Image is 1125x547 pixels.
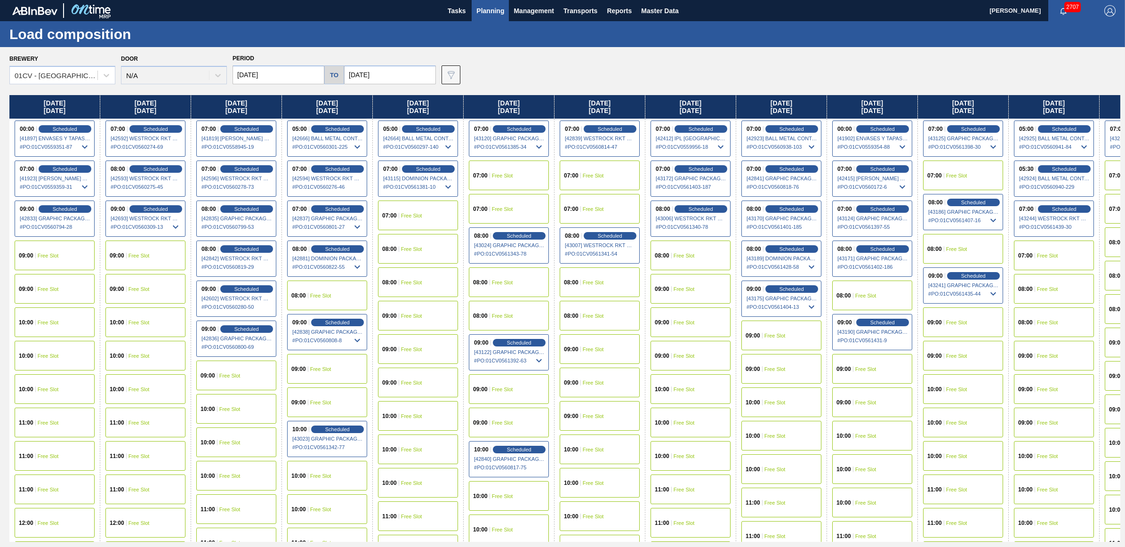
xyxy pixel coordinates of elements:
span: 08:00 [292,246,307,252]
span: [43024] GRAPHIC PACKAGING INTERNATIONA - 0008221069 [474,242,545,248]
span: # PO : 01CV0560309-13 [111,221,181,233]
span: # PO : 01CV0561385-34 [474,141,545,153]
span: 10:00 [19,353,33,359]
span: 08:00 [564,313,579,319]
span: Scheduled [870,246,895,252]
span: # PO : 01CV0560276-46 [292,181,363,193]
span: Scheduled [779,126,804,132]
button: Notifications [1048,4,1078,17]
span: # PO : 01CV0559956-18 [656,141,726,153]
span: Scheduled [779,206,804,212]
span: 07:00 [20,166,34,172]
span: # PO : 01CV0560941-84 [1019,141,1090,153]
div: [DATE] [DATE] [554,95,645,119]
div: [DATE] [DATE] [9,95,100,119]
input: mm/dd/yyyy [233,65,324,84]
span: [42838] GRAPHIC PACKAGING INTERNATIONA - 0008221069 [292,329,363,335]
span: 08:00 [836,293,851,298]
span: Free Slot [855,293,876,298]
span: 08:00 [655,253,669,258]
button: icon-filter-gray [442,65,460,84]
span: # PO : 01CV0560818-76 [747,181,817,193]
span: 08:00 [1018,286,1033,292]
span: Scheduled [53,166,77,172]
span: 09:00 [564,346,579,352]
span: Free Slot [38,253,59,258]
span: # PO : 01CV0561428-58 [747,261,817,273]
span: 08:00 [565,233,579,239]
span: # PO : 01CV0561401-185 [747,221,817,233]
div: [DATE] [DATE] [645,95,736,119]
span: Free Slot [401,246,422,252]
span: 07:00 [474,126,489,132]
span: 05:00 [383,126,398,132]
span: Free Slot [946,353,967,359]
label: Door [121,56,138,62]
span: 08:00 [747,206,761,212]
span: Scheduled [689,166,713,172]
span: [41902] ENVASES Y TAPAS MODELO S A DE - 0008257397 [837,136,908,141]
span: 08:00 [1109,306,1124,312]
span: Scheduled [779,286,804,292]
span: Free Slot [38,353,59,359]
span: Free Slot [1037,253,1058,258]
span: [42837] GRAPHIC PACKAGING INTERNATIONA - 0008221069 [292,216,363,221]
span: 07:00 [927,173,942,178]
span: 09:00 [20,206,34,212]
span: [42412] IPL USA INC - 0008221130 [656,136,726,141]
span: # PO : 01CV0559351-87 [20,141,90,153]
span: Free Slot [583,346,604,352]
span: Free Slot [946,246,967,252]
span: [43244] WESTROCK RKT COMPANY CORRUGATE - 0008365594 [1019,216,1090,221]
span: [43241] GRAPHIC PACKAGING INTERNATIONA - 0008221069 [928,282,999,288]
span: Scheduled [325,320,350,325]
span: 08:00 [474,233,489,239]
span: 10:00 [110,320,124,325]
span: [43115] DOMINION PACKAGING, INC. - 0008325026 [383,176,454,181]
span: 07:00 [1110,126,1125,132]
span: Free Slot [1037,286,1058,292]
span: 07:00 [565,126,579,132]
span: [43122] GRAPHIC PACKAGING INTERNATIONA - 0008221069 [474,349,545,355]
span: # PO : 01CV0561439-30 [1019,221,1090,233]
span: 09:00 [110,286,124,292]
span: 08:00 [473,280,488,285]
span: # PO : 01CV0560794-28 [20,221,90,233]
span: Scheduled [961,273,986,279]
span: Scheduled [507,340,531,346]
span: Free Slot [310,366,331,372]
span: Free Slot [129,353,150,359]
span: 09:00 [655,286,669,292]
span: [42693] WESTROCK RKT COMPANY CORRUGATE - 0008365594 [111,216,181,221]
span: Scheduled [1052,166,1077,172]
span: [42881] DOMINION PACKAGING, INC. - 0008325026 [292,256,363,261]
span: # PO : 01CV0561407-16 [928,215,999,226]
span: Free Slot [855,366,876,372]
img: TNhmsLtSVTkK8tSr43FrP2fwEKptu5GPRR3wAAAABJRU5ErkJggg== [12,7,57,15]
span: Free Slot [38,286,59,292]
span: Scheduled [870,206,895,212]
span: 09:00 [655,353,669,359]
span: 09:00 [927,320,942,325]
span: 08:00 [111,166,125,172]
span: [43186] GRAPHIC PACKAGING INTERNATIONA - 0008221069 [928,209,999,215]
span: Scheduled [598,233,622,239]
span: [42596] WESTROCK RKT COMPANY CORRUGATE - 0008365594 [201,176,272,181]
span: Free Slot [401,346,422,352]
span: Scheduled [234,126,259,132]
span: # PO : 01CV0561392-63 [474,355,545,366]
span: [43170] GRAPHIC PACKAGING INTERNATIONA - 0008221069 [747,216,817,221]
span: [43172] GRAPHIC PACKAGING INTERNATIONA - 0008221069 [656,176,726,181]
span: # PO : 01CV0560274-69 [111,141,181,153]
span: Free Slot [129,253,150,258]
span: Free Slot [946,173,967,178]
span: Free Slot [129,286,150,292]
span: 07:00 [837,206,852,212]
span: 09:00 [927,353,942,359]
span: [42833] GRAPHIC PACKAGING INTERNATIONA - 0008221069 [20,216,90,221]
span: [42842] WESTROCK RKT COMPANY CORRUGATE - 0008365594 [201,256,272,261]
span: [43006] WESTROCK RKT COMPANY CORRUGATE - 0008365594 [656,216,726,221]
span: 08:00 [928,200,943,205]
span: Scheduled [507,126,531,132]
span: Free Slot [583,280,604,285]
